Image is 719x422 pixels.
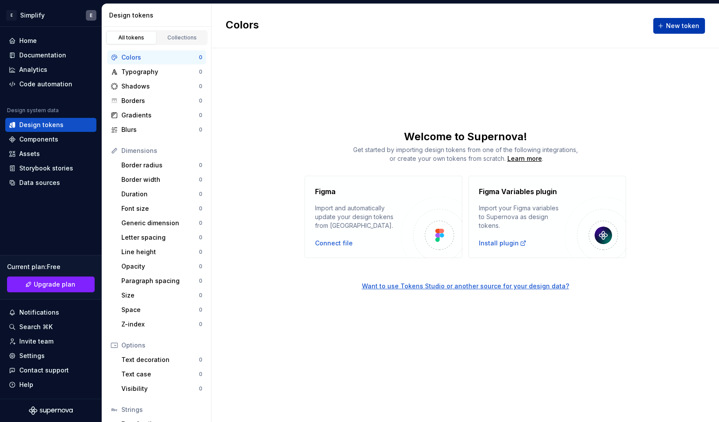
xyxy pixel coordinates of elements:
[362,282,569,291] div: Want to use Tokens Studio or another source for your design data?
[29,406,73,415] svg: Supernova Logo
[6,10,17,21] div: E
[121,291,199,300] div: Size
[118,187,206,201] a: Duration0
[118,353,206,367] a: Text decoration0
[5,378,96,392] button: Help
[653,18,705,34] button: New token
[109,11,208,20] div: Design tokens
[5,147,96,161] a: Assets
[118,245,206,259] a: Line height0
[121,96,199,105] div: Borders
[118,259,206,273] a: Opacity0
[118,382,206,396] a: Visibility0
[90,12,92,19] div: E
[121,320,199,329] div: Z-index
[121,277,199,285] div: Paragraph spacing
[118,317,206,331] a: Z-index0
[118,173,206,187] a: Border width0
[107,123,206,137] a: Blurs0
[19,51,66,60] div: Documentation
[5,161,96,175] a: Storybook stories
[5,363,96,377] button: Contact support
[19,323,53,331] div: Search ⌘K
[199,220,202,227] div: 0
[19,366,69,375] div: Contact support
[199,356,202,363] div: 0
[34,280,75,289] span: Upgrade plan
[199,292,202,299] div: 0
[199,112,202,119] div: 0
[121,175,199,184] div: Border width
[19,65,47,74] div: Analytics
[121,204,199,213] div: Font size
[5,77,96,91] a: Code automation
[121,341,202,350] div: Options
[121,248,199,256] div: Line height
[118,303,206,317] a: Space0
[121,370,199,379] div: Text case
[20,11,45,20] div: Simplify
[19,164,73,173] div: Storybook stories
[118,158,206,172] a: Border radius0
[315,186,336,197] h4: Figma
[199,263,202,270] div: 0
[121,405,202,414] div: Strings
[19,178,60,187] div: Data sources
[199,234,202,241] div: 0
[121,219,199,227] div: Generic dimension
[2,6,100,25] button: ESimplifyE
[19,149,40,158] div: Assets
[19,135,58,144] div: Components
[666,21,699,30] span: New token
[199,277,202,284] div: 0
[5,63,96,77] a: Analytics
[118,216,206,230] a: Generic dimension0
[107,65,206,79] a: Typography0
[199,162,202,169] div: 0
[5,48,96,62] a: Documentation
[110,34,153,41] div: All tokens
[7,107,59,114] div: Design system data
[315,239,353,248] button: Connect file
[199,97,202,104] div: 0
[315,204,401,230] div: Import and automatically update your design tokens from [GEOGRAPHIC_DATA].
[226,18,259,34] h2: Colors
[353,146,578,162] span: Get started by importing design tokens from one of the following integrations, or create your own...
[199,68,202,75] div: 0
[121,233,199,242] div: Letter spacing
[199,321,202,328] div: 0
[199,371,202,378] div: 0
[121,67,199,76] div: Typography
[479,186,557,197] h4: Figma Variables plugin
[5,320,96,334] button: Search ⌘K
[479,204,565,230] div: Import your Figma variables to Supernova as design tokens.
[160,34,204,41] div: Collections
[199,126,202,133] div: 0
[507,154,542,163] div: Learn more
[7,262,95,271] div: Current plan : Free
[5,132,96,146] a: Components
[199,385,202,392] div: 0
[19,351,45,360] div: Settings
[479,239,527,248] a: Install plugin
[199,306,202,313] div: 0
[19,308,59,317] div: Notifications
[19,36,37,45] div: Home
[121,305,199,314] div: Space
[121,146,202,155] div: Dimensions
[5,334,96,348] a: Invite team
[199,191,202,198] div: 0
[7,277,95,292] a: Upgrade plan
[118,288,206,302] a: Size0
[121,355,199,364] div: Text decoration
[199,205,202,212] div: 0
[19,380,33,389] div: Help
[212,258,719,291] a: Want to use Tokens Studio or another source for your design data?
[5,118,96,132] a: Design tokens
[199,176,202,183] div: 0
[199,83,202,90] div: 0
[121,53,199,62] div: Colors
